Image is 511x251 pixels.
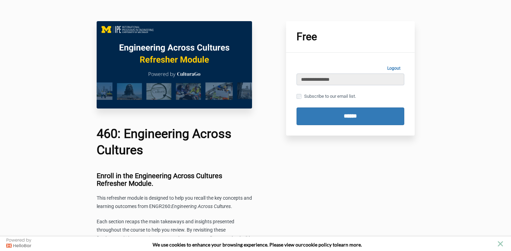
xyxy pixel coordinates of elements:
[97,126,252,158] h1: 460: Engineering Across Cultures
[97,227,250,249] span: the course to help you review. By revisiting these fundamental ideas, we aim to ensure that you a...
[171,204,231,209] span: Engineering Across Cultures
[297,94,301,99] input: Subscribe to our email list.
[337,242,362,248] span: learn more.
[383,63,404,73] a: Logout
[303,242,332,248] a: cookie policy
[97,172,252,187] h3: Enroll in the Engineering Across Cultures Refresher Module.
[97,219,234,233] span: Each section recaps the main takeaways and insights presented throughout
[97,195,252,209] span: This refresher module is designed to help you recall the key concepts and learning outcomes from ...
[153,242,303,248] span: We use cookies to enhance your browsing experience. Please view our
[333,242,337,248] strong: to
[496,240,505,248] button: close
[231,204,232,209] span: .
[97,21,252,109] img: c0f10fc-c575-6ff0-c716-7a6e5a06d1b5_EAC_460_Main_Image.png
[297,32,404,42] h1: Free
[297,93,356,100] label: Subscribe to our email list.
